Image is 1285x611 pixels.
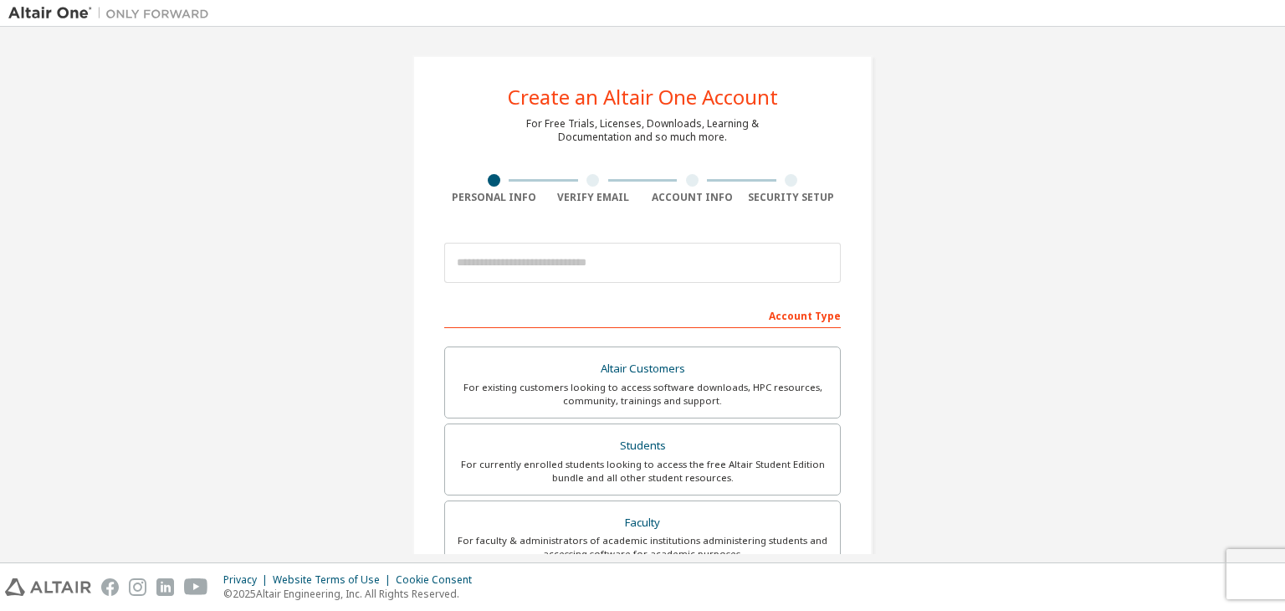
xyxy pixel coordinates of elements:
[223,587,482,601] p: © 2025 Altair Engineering, Inc. All Rights Reserved.
[526,117,759,144] div: For Free Trials, Licenses, Downloads, Learning & Documentation and so much more.
[5,578,91,596] img: altair_logo.svg
[455,458,830,485] div: For currently enrolled students looking to access the free Altair Student Edition bundle and all ...
[455,434,830,458] div: Students
[101,578,119,596] img: facebook.svg
[455,381,830,408] div: For existing customers looking to access software downloads, HPC resources, community, trainings ...
[642,191,742,204] div: Account Info
[273,573,396,587] div: Website Terms of Use
[455,534,830,561] div: For faculty & administrators of academic institutions administering students and accessing softwa...
[508,87,778,107] div: Create an Altair One Account
[184,578,208,596] img: youtube.svg
[444,301,841,328] div: Account Type
[223,573,273,587] div: Privacy
[396,573,482,587] div: Cookie Consent
[8,5,218,22] img: Altair One
[129,578,146,596] img: instagram.svg
[444,191,544,204] div: Personal Info
[742,191,842,204] div: Security Setup
[455,511,830,535] div: Faculty
[455,357,830,381] div: Altair Customers
[156,578,174,596] img: linkedin.svg
[544,191,643,204] div: Verify Email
